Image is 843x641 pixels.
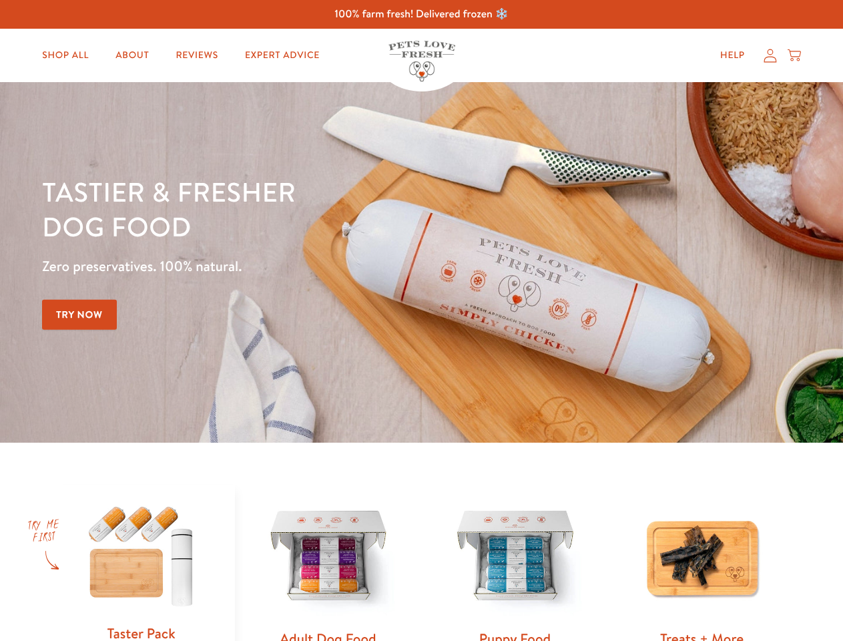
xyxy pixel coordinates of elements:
a: About [105,42,160,69]
a: Help [710,42,756,69]
a: Reviews [165,42,228,69]
a: Expert Advice [234,42,330,69]
h1: Tastier & fresher dog food [42,174,548,244]
img: Pets Love Fresh [388,41,455,81]
a: Try Now [42,300,117,330]
a: Shop All [31,42,99,69]
p: Zero preservatives. 100% natural. [42,254,548,278]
